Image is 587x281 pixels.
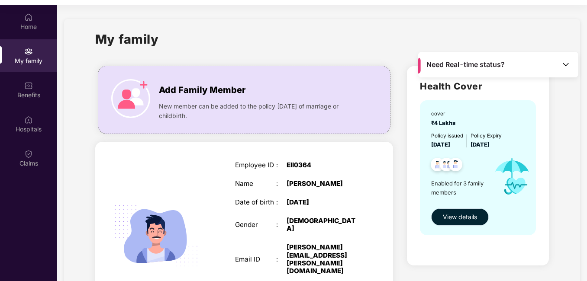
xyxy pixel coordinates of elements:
[235,180,276,188] div: Name
[235,161,276,169] div: Employee ID
[235,198,276,206] div: Date of birth
[159,102,358,121] span: New member can be added to the policy [DATE] of marriage or childbirth.
[276,221,287,229] div: :
[561,60,570,69] img: Toggle Icon
[431,208,489,226] button: View details
[24,150,33,158] img: svg+xml;base64,PHN2ZyBpZD0iQ2xhaW0iIHhtbG5zPSJodHRwOi8vd3d3LnczLm9yZy8yMDAwL3N2ZyIgd2lkdGg9IjIwIi...
[431,120,458,126] span: ₹4 Lakhs
[235,221,276,229] div: Gender
[159,83,245,97] span: Add Family Member
[471,132,502,140] div: Policy Expiry
[287,161,358,169] div: Ell0364
[426,60,505,69] span: Need Real-time status?
[276,180,287,188] div: :
[95,29,159,49] h1: My family
[276,161,287,169] div: :
[287,198,358,206] div: [DATE]
[24,47,33,56] img: svg+xml;base64,PHN2ZyB3aWR0aD0iMjAiIGhlaWdodD0iMjAiIHZpZXdCb3g9IjAgMCAyMCAyMCIgZmlsbD0ibm9uZSIgeG...
[436,155,457,176] img: svg+xml;base64,PHN2ZyB4bWxucz0iaHR0cDovL3d3dy53My5vcmcvMjAwMC9zdmciIHdpZHRoPSI0OC45MTUiIGhlaWdodD...
[287,217,358,233] div: [DEMOGRAPHIC_DATA]
[111,79,150,118] img: icon
[235,255,276,263] div: Email ID
[287,243,358,275] div: [PERSON_NAME][EMAIL_ADDRESS][PERSON_NAME][DOMAIN_NAME]
[427,155,448,176] img: svg+xml;base64,PHN2ZyB4bWxucz0iaHR0cDovL3d3dy53My5vcmcvMjAwMC9zdmciIHdpZHRoPSI0OC45NDMiIGhlaWdodD...
[431,179,487,197] span: Enabled for 3 family members
[276,198,287,206] div: :
[287,180,358,188] div: [PERSON_NAME]
[445,155,466,176] img: svg+xml;base64,PHN2ZyB4bWxucz0iaHR0cDovL3d3dy53My5vcmcvMjAwMC9zdmciIHdpZHRoPSI0OC45NDMiIGhlaWdodD...
[431,141,450,148] span: [DATE]
[431,110,458,118] div: cover
[443,212,477,222] span: View details
[487,149,538,204] img: icon
[420,79,536,93] h2: Health Cover
[24,115,33,124] img: svg+xml;base64,PHN2ZyBpZD0iSG9zcGl0YWxzIiB4bWxucz0iaHR0cDovL3d3dy53My5vcmcvMjAwMC9zdmciIHdpZHRoPS...
[276,255,287,263] div: :
[471,141,490,148] span: [DATE]
[24,81,33,90] img: svg+xml;base64,PHN2ZyBpZD0iQmVuZWZpdHMiIHhtbG5zPSJodHRwOi8vd3d3LnczLm9yZy8yMDAwL3N2ZyIgd2lkdGg9Ij...
[431,132,463,140] div: Policy issued
[24,13,33,22] img: svg+xml;base64,PHN2ZyBpZD0iSG9tZSIgeG1sbnM9Imh0dHA6Ly93d3cudzMub3JnLzIwMDAvc3ZnIiB3aWR0aD0iMjAiIG...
